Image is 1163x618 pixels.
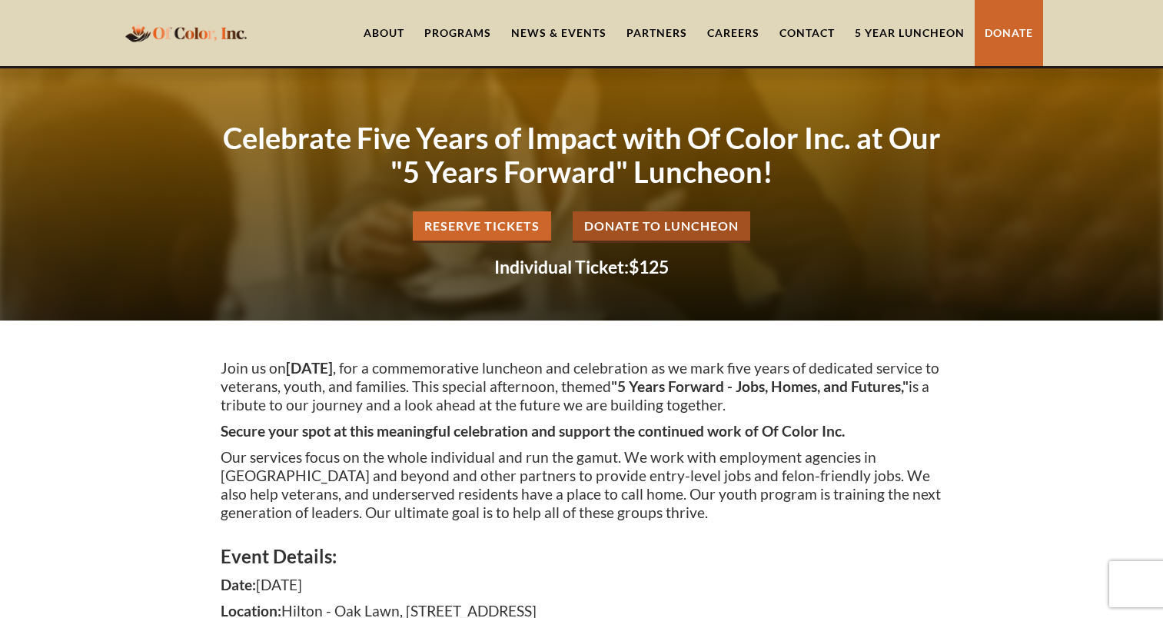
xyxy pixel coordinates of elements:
a: home [121,15,251,51]
p: [DATE] [221,576,943,594]
strong: Event Details: [221,545,337,567]
strong: Date: [221,576,256,593]
a: Donate to Luncheon [573,211,750,243]
div: Programs [424,25,491,41]
strong: Secure your spot at this meaningful celebration and support the continued work of Of Color Inc. [221,422,845,440]
p: Our services focus on the whole individual and run the gamut. We work with employment agencies in... [221,448,943,522]
h2: $125 [221,258,943,276]
strong: Individual Ticket: [494,256,629,277]
p: Join us on , for a commemorative luncheon and celebration as we mark five years of dedicated serv... [221,359,943,414]
a: Reserve Tickets [413,211,551,243]
strong: [DATE] [286,359,333,377]
strong: Celebrate Five Years of Impact with Of Color Inc. at Our "5 Years Forward" Luncheon! [223,120,941,189]
strong: "5 Years Forward - Jobs, Homes, and Futures," [611,377,909,395]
